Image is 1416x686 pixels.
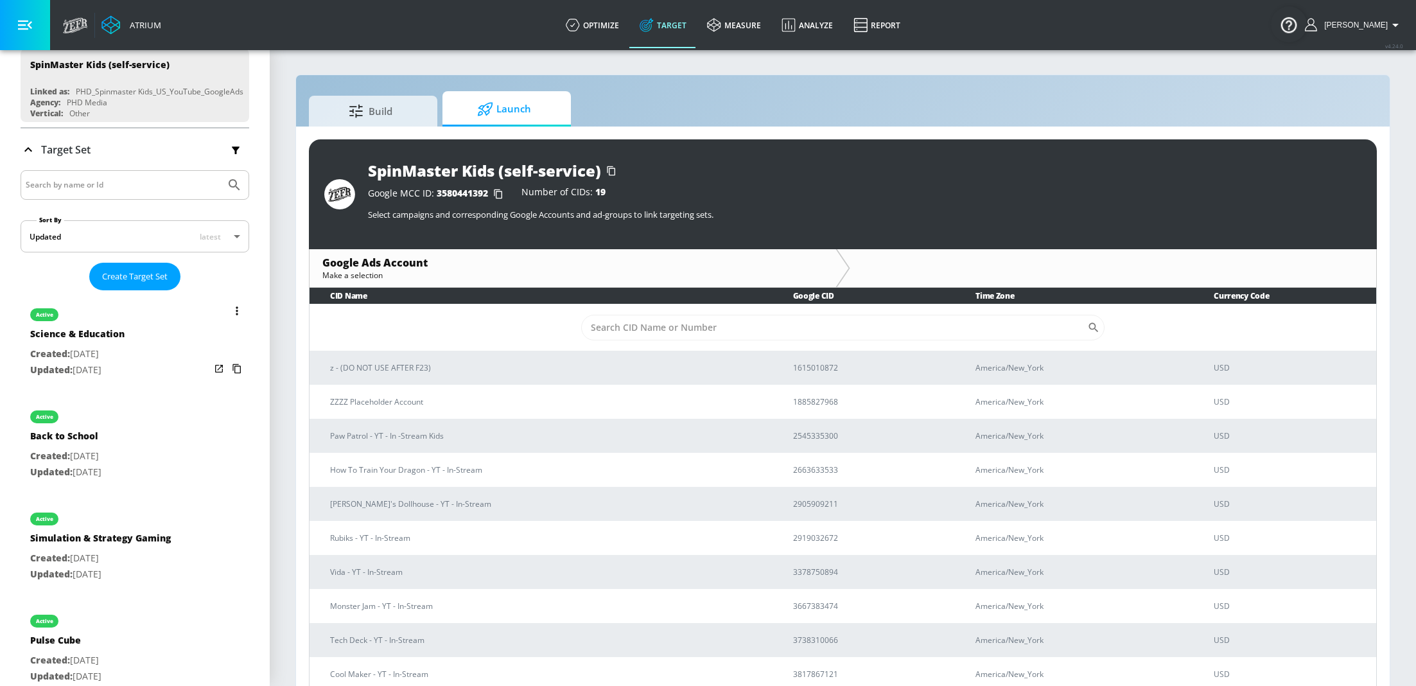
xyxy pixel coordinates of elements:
span: Updated: [30,364,73,376]
div: Agency: [30,97,60,108]
p: How To Train Your Dragon - YT - In-Stream [330,463,762,477]
div: Simulation & Strategy Gaming [30,532,171,550]
div: Vertical: [30,108,63,119]
div: activeBack to SchoolCreated:[DATE]Updated:[DATE] [21,398,249,489]
div: active [36,414,53,420]
span: 19 [595,186,606,198]
p: 1615010872 [793,361,945,374]
button: Open in new window [210,360,228,378]
p: 3738310066 [793,633,945,647]
a: measure [697,2,771,48]
p: USD [1214,395,1366,409]
p: America/New_York [975,633,1183,647]
div: Atrium [125,19,161,31]
a: optimize [555,2,629,48]
p: USD [1214,531,1366,545]
div: Back to School [30,430,101,448]
span: Updated: [30,670,73,682]
p: Paw Patrol - YT - In -Stream Kids [330,429,762,443]
span: Created: [30,347,70,360]
p: 3817867121 [793,667,945,681]
div: Google MCC ID: [368,188,509,200]
th: Time Zone [955,288,1193,304]
p: [PERSON_NAME]'s Dollhouse - YT - In-Stream [330,497,762,511]
a: Target [629,2,697,48]
div: PHD Media [67,97,107,108]
span: Create Target Set [102,269,168,284]
p: Target Set [41,143,91,157]
p: 2919032672 [793,531,945,545]
p: USD [1214,361,1366,374]
p: Vida - YT - In-Stream [330,565,762,579]
p: 3378750894 [793,565,945,579]
div: activeSimulation & Strategy GamingCreated:[DATE]Updated:[DATE] [21,500,249,592]
p: America/New_York [975,599,1183,613]
p: Rubiks - YT - In-Stream [330,531,762,545]
div: active [36,312,53,318]
p: [DATE] [30,448,101,464]
p: Monster Jam - YT - In-Stream [330,599,762,613]
p: Tech Deck - YT - In-Stream [330,633,762,647]
div: Pulse Cube [30,634,101,653]
p: Select campaigns and corresponding Google Accounts and ad-groups to link targeting sets. [368,209,1361,220]
div: Science & Education [30,328,125,346]
div: activeScience & EducationCreated:[DATE]Updated:[DATE] [21,295,249,387]
button: Create Target Set [89,263,180,290]
div: Linked as: [30,86,69,97]
div: Other [69,108,90,119]
span: 3580441392 [437,187,488,199]
span: Updated: [30,466,73,478]
div: PHD_Spinmaster Kids_US_YouTube_GoogleAds [76,86,243,97]
p: 2663633533 [793,463,945,477]
div: active [36,618,53,624]
span: v 4.24.0 [1385,42,1403,49]
span: Created: [30,654,70,666]
div: Make a selection [322,270,823,281]
p: USD [1214,463,1366,477]
div: Google Ads Account [322,256,823,270]
span: Launch [455,94,553,125]
div: SpinMaster Kids (self-service)Linked as:PHD_Spinmaster Kids_US_YouTube_GoogleAdsAgency:PHD MediaV... [21,49,249,122]
div: active [36,516,53,522]
button: [PERSON_NAME] [1305,17,1403,33]
a: Atrium [101,15,161,35]
p: America/New_York [975,429,1183,443]
p: [DATE] [30,567,171,583]
p: USD [1214,497,1366,511]
p: USD [1214,633,1366,647]
label: Sort By [37,216,64,224]
p: 2905909211 [793,497,945,511]
a: Report [843,2,911,48]
p: USD [1214,599,1366,613]
span: Created: [30,450,70,462]
span: login as: stephanie.wolklin@zefr.com [1319,21,1388,30]
button: Open Resource Center [1271,6,1307,42]
div: Target Set [21,128,249,171]
p: Cool Maker - YT - In-Stream [330,667,762,681]
div: Google Ads AccountMake a selection [310,249,835,287]
a: Analyze [771,2,843,48]
p: z - (DO NOT USE AFTER F23) [330,361,762,374]
p: America/New_York [975,395,1183,409]
p: ZZZZ Placeholder Account [330,395,762,409]
div: SpinMaster Kids (self-service) [30,58,170,71]
div: Number of CIDs: [521,188,606,200]
p: USD [1214,429,1366,443]
div: Updated [30,231,61,242]
th: CID Name [310,288,773,304]
th: Google CID [773,288,955,304]
p: [DATE] [30,464,101,480]
p: [DATE] [30,362,125,378]
p: [DATE] [30,653,101,669]
p: 2545335300 [793,429,945,443]
span: Build [322,96,419,127]
span: Updated: [30,568,73,580]
p: America/New_York [975,497,1183,511]
div: Search CID Name or Number [581,315,1105,340]
p: America/New_York [975,531,1183,545]
p: America/New_York [975,463,1183,477]
span: Created: [30,552,70,564]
